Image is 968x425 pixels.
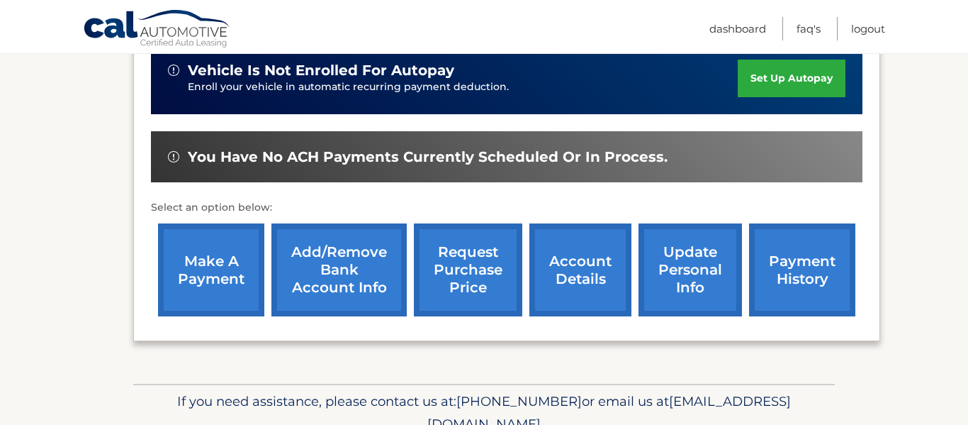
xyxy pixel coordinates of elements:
[414,223,522,316] a: request purchase price
[83,9,232,50] a: Cal Automotive
[797,17,821,40] a: FAQ's
[188,62,454,79] span: vehicle is not enrolled for autopay
[188,148,668,166] span: You have no ACH payments currently scheduled or in process.
[749,223,855,316] a: payment history
[709,17,766,40] a: Dashboard
[529,223,631,316] a: account details
[151,199,862,216] p: Select an option below:
[168,65,179,76] img: alert-white.svg
[188,79,738,95] p: Enroll your vehicle in automatic recurring payment deduction.
[638,223,742,316] a: update personal info
[738,60,845,97] a: set up autopay
[271,223,407,316] a: Add/Remove bank account info
[158,223,264,316] a: make a payment
[851,17,885,40] a: Logout
[168,151,179,162] img: alert-white.svg
[456,393,582,409] span: [PHONE_NUMBER]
